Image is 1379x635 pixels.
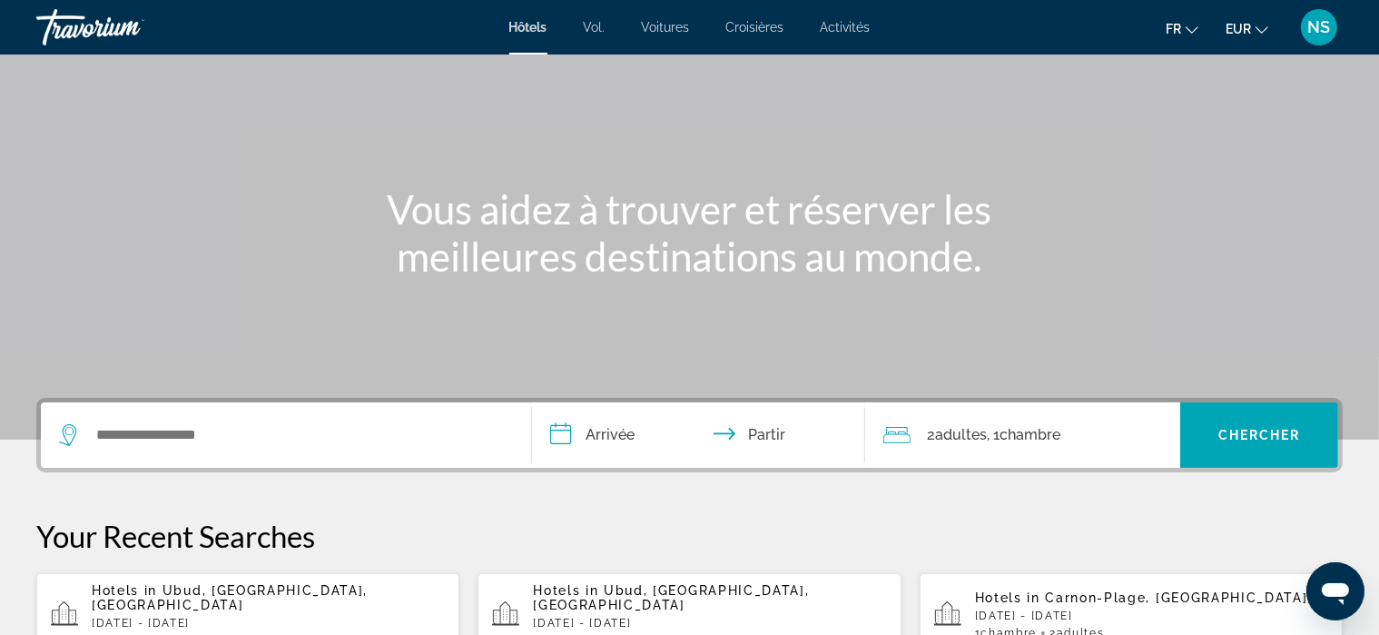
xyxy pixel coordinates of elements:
span: Hotels in [92,583,157,598]
span: Hotels in [975,590,1040,605]
button: Voyageurs : 2 adultes, 0 enfants [865,402,1180,468]
a: Hôtels [509,20,547,35]
font: 2 [927,426,935,443]
iframe: Bouton de lancement de la fenêtre de messagerie [1306,562,1364,620]
font: NS [1308,17,1331,36]
button: Menu utilisateur [1295,8,1343,46]
span: Hotels in [533,583,598,598]
a: Voitures [642,20,690,35]
a: Croisières [726,20,784,35]
a: Vol. [584,20,606,35]
a: Activités [821,20,871,35]
span: Ubud, [GEOGRAPHIC_DATA], [GEOGRAPHIC_DATA] [533,583,809,612]
font: EUR [1226,22,1251,36]
p: [DATE] - [DATE] [533,617,886,630]
span: Carnon-Plage, [GEOGRAPHIC_DATA] [1045,590,1307,605]
font: fr [1166,22,1181,36]
font: Vous aidez à trouver et réserver les meilleures destinations au monde. [388,185,992,280]
button: Changer de devise [1226,15,1268,42]
button: Changer de langue [1166,15,1198,42]
font: adultes [935,426,987,443]
button: Dates d'arrivée et de départ [532,402,865,468]
div: Widget de recherche [41,402,1338,468]
span: Ubud, [GEOGRAPHIC_DATA], [GEOGRAPHIC_DATA] [92,583,368,612]
font: Chercher [1218,428,1301,442]
p: Your Recent Searches [36,518,1343,554]
font: , 1 [987,426,1000,443]
font: Chambre [1000,426,1060,443]
a: Travorium [36,4,218,51]
button: Chercher [1180,402,1338,468]
p: [DATE] - [DATE] [92,617,445,630]
p: [DATE] - [DATE] [975,610,1328,622]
